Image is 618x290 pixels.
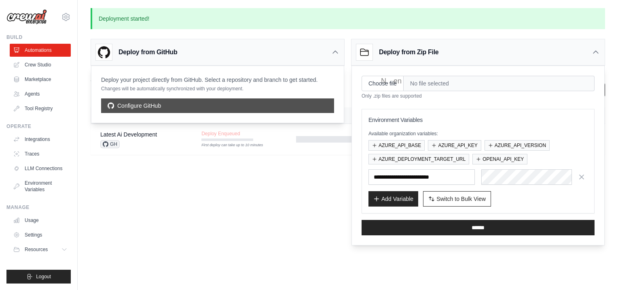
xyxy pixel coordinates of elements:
span: Deploy Enqueued [201,130,240,137]
p: Only .zip files are supported [362,93,595,99]
div: Operate [6,123,71,130]
a: Traces [10,147,71,160]
button: AZURE_API_KEY [428,140,481,151]
span: Logout [36,273,51,280]
span: No file selected [404,76,595,91]
button: AZURE_API_VERSION [485,140,550,151]
th: Crew [91,107,192,124]
a: Environment Variables [10,177,71,196]
a: Settings [10,228,71,241]
p: Deploy your project directly from GitHub. Select a repository and branch to get started. [101,76,317,84]
button: AZURE_DEPLOYMENT_TARGET_URL [368,154,469,164]
a: Latest Ai Development [100,131,157,138]
p: Available organization variables: [368,130,588,137]
p: Changes will be automatically synchronized with your deployment. [101,85,317,92]
span: Switch to Bulk View [436,195,486,203]
button: OPENAI_API_KEY [472,154,527,164]
a: Agents [10,87,71,100]
span: Resources [25,246,48,253]
a: Tool Registry [10,102,71,115]
button: Switch to Bulk View [423,191,491,207]
a: Automations [10,44,71,57]
button: AZURE_API_BASE [368,140,425,151]
button: Resources [10,243,71,256]
input: Choose file [362,76,404,91]
p: Manage and monitor your active crew automations from this dashboard. [91,84,271,92]
span: GH [100,140,120,148]
a: LLM Connections [10,162,71,175]
a: Configure GitHub [101,98,334,113]
button: Add Variable [368,191,418,207]
a: Marketplace [10,73,71,86]
p: Deployment started! [91,8,605,29]
div: First deploy can take up to 10 minutes [201,143,253,148]
div: Manage [6,204,71,211]
h3: Environment Variables [368,116,588,124]
a: Crew Studio [10,58,71,71]
img: GitHub Logo [96,44,112,60]
h3: Deploy from Zip File [379,47,438,57]
img: Logo [6,9,47,25]
div: Build [6,34,71,41]
button: Logout [6,270,71,284]
a: Usage [10,214,71,227]
a: Integrations [10,133,71,146]
h3: Deploy from GitHub [119,47,177,57]
h2: Automations Live [91,72,271,84]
